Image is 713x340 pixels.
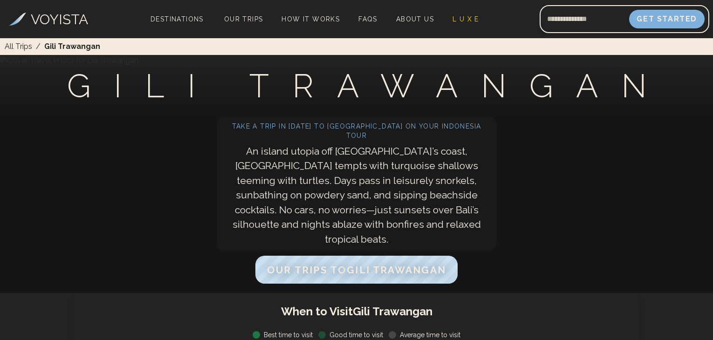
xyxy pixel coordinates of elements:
span: FAQs [358,15,377,23]
span: / [36,41,41,52]
a: Our Trips [220,13,267,26]
input: Email address [540,8,629,30]
span: How It Works [281,15,340,23]
span: Good time to visit [329,330,383,340]
h1: Gili Trawangan [67,61,670,110]
button: Get Started [629,10,705,28]
span: Best time to visit [264,330,313,340]
a: Our Trips toGili Trawangan [255,266,458,275]
button: Our Trips toGili Trawangan [255,256,458,284]
h2: Take a trip in [DATE] to [GEOGRAPHIC_DATA] on your Indonesia tour [221,122,492,140]
a: L U X E [449,13,483,26]
span: Gili Trawangan [44,41,100,52]
span: About Us [396,15,434,23]
a: How It Works [278,13,343,26]
h1: When to Visit Gili Trawangan [84,304,629,319]
a: All Trips [5,41,32,52]
span: Average time to visit [400,330,460,340]
p: An island utopia off [GEOGRAPHIC_DATA]’s coast, [GEOGRAPHIC_DATA] tempts with turquoise shallows ... [221,144,492,247]
a: VOYISTA [9,9,88,30]
a: FAQs [355,13,381,26]
span: Our Trips [224,15,263,23]
span: Our Trips to Gili Trawangan [267,264,446,276]
span: Destinations [147,12,207,39]
h3: VOYISTA [31,9,88,30]
a: About Us [392,13,438,26]
img: Voyista Logo [9,13,26,26]
span: L U X E [452,15,479,23]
